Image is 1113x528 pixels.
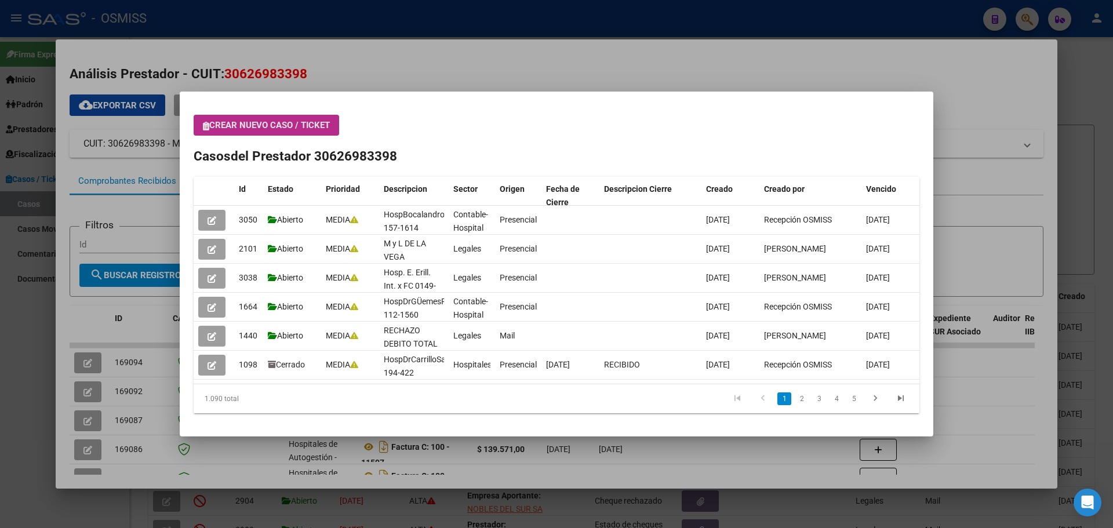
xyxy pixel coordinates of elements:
span: HospDrCarrilloSanVicenteFact 194-422 [384,355,493,377]
datatable-header-cell: Origen [495,177,541,215]
li: page 5 [845,389,863,409]
span: Legales [453,331,481,340]
span: Creado por [764,184,805,194]
span: Recepción OSMISS [764,302,832,311]
span: Cerrado [268,360,305,369]
span: 1098 [239,360,257,369]
span: [DATE] [706,215,730,224]
span: [PERSON_NAME] [764,331,826,340]
div: 1.090 total [194,384,337,413]
span: Legales [453,273,481,282]
span: MEDIA [326,244,358,253]
datatable-header-cell: Descripcion [379,177,449,215]
span: Abierto [268,215,303,224]
span: M y L DE LA VEGA [384,239,426,261]
span: Mail [500,331,515,340]
a: 2 [795,392,809,405]
datatable-header-cell: Creado [701,177,759,215]
span: Creado [706,184,733,194]
datatable-header-cell: Vencido [861,177,919,215]
span: [DATE] [866,331,890,340]
h2: Casos [194,147,919,166]
span: HospBocalandroRec 157-1614 [384,210,458,232]
span: Crear nuevo caso / ticket [203,120,330,130]
span: 1440 [239,331,257,340]
span: 3038 [239,273,257,282]
span: Presencial [500,360,537,369]
datatable-header-cell: Prioridad [321,177,379,215]
span: Id [239,184,246,194]
span: Hosp. E. Erill. Int. x FC 0149-00011047; 11187,11581. [384,268,436,316]
span: 1664 [239,302,257,311]
span: Estado [268,184,293,194]
span: Presencial [500,215,537,224]
span: [DATE] [866,244,890,253]
span: RECIBIDO [604,360,640,369]
span: MEDIA [326,273,358,282]
datatable-header-cell: Estado [263,177,321,215]
a: go to last page [890,392,912,405]
span: Sector [453,184,478,194]
span: Fecha de Cierre [546,184,580,207]
a: go to next page [864,392,886,405]
span: Descripcion [384,184,427,194]
span: [DATE] [706,302,730,311]
span: [DATE] [546,360,570,369]
a: 3 [812,392,826,405]
a: 1 [777,392,791,405]
a: go to first page [726,392,748,405]
span: Recepción OSMISS [764,215,832,224]
span: Hospitales [453,360,492,369]
span: [DATE] [866,360,890,369]
span: Abierto [268,273,303,282]
span: MEDIA [326,331,358,340]
a: 5 [847,392,861,405]
li: page 3 [810,389,828,409]
span: [DATE] [866,302,890,311]
span: [PERSON_NAME] [764,273,826,282]
span: [DATE] [706,273,730,282]
span: Origen [500,184,525,194]
span: del Prestador 30626983398 [231,148,397,163]
datatable-header-cell: Descripcion Cierre [599,177,701,215]
span: Vencido [866,184,896,194]
button: Crear nuevo caso / ticket [194,115,339,136]
a: go to previous page [752,392,774,405]
datatable-header-cell: Creado por [759,177,861,215]
span: [DATE] [706,331,730,340]
span: Prioridad [326,184,360,194]
li: page 2 [793,389,810,409]
datatable-header-cell: Sector [449,177,495,215]
span: Abierto [268,302,303,311]
span: MEDIA [326,360,358,369]
span: HospDrGÜemesRec 112-1560 [384,297,454,319]
span: MEDIA [326,215,358,224]
li: page 1 [776,389,793,409]
datatable-header-cell: Id [234,177,263,215]
div: Open Intercom Messenger [1074,489,1101,516]
span: [DATE] [866,215,890,224]
span: Presencial [500,302,537,311]
span: Contable-Hospital [453,210,488,232]
span: Presencial [500,244,537,253]
span: Presencial [500,273,537,282]
span: Abierto [268,331,303,340]
li: page 4 [828,389,845,409]
span: Abierto [268,244,303,253]
span: [DATE] [706,244,730,253]
span: Descripcion Cierre [604,184,672,194]
span: [DATE] [706,360,730,369]
span: 2101 [239,244,257,253]
span: [DATE] [866,273,890,282]
span: RECHAZO DEBITO TOTAL DE AFILIACIONES, INFORMA RECLAMO LEGALES. [384,326,438,414]
a: 4 [830,392,843,405]
datatable-header-cell: Fecha de Cierre [541,177,599,215]
span: Contable-Hospital [453,297,488,319]
span: Recepción OSMISS [764,360,832,369]
span: 3050 [239,215,257,224]
span: MEDIA [326,302,358,311]
span: Legales [453,244,481,253]
span: [PERSON_NAME] [764,244,826,253]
